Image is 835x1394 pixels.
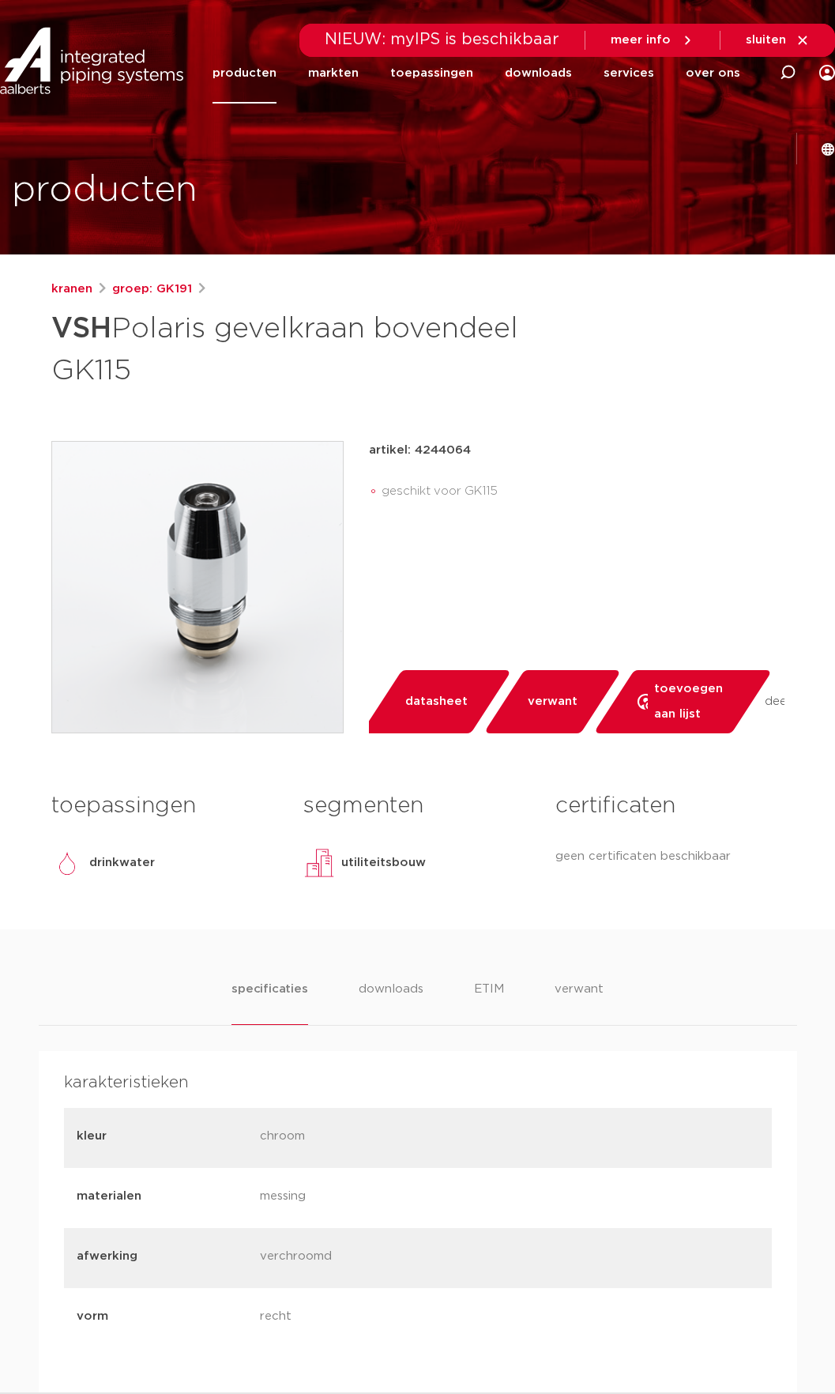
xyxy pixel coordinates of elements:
[483,670,622,733] a: verwant
[746,33,810,47] a: sluiten
[213,43,740,104] nav: Menu
[303,847,335,879] img: utiliteitsbouw
[611,33,694,47] a: meer info
[405,689,468,714] span: datasheet
[528,689,577,714] span: verwant
[746,34,786,46] span: sluiten
[303,790,532,822] h3: segmenten
[64,1070,772,1095] h4: karakteristieken
[390,43,473,104] a: toepassingen
[77,1307,247,1326] p: vorm
[231,980,307,1025] li: specificaties
[611,34,671,46] span: meer info
[325,32,559,47] span: NIEUW: myIPS is beschikbaar
[686,43,740,104] a: over ons
[505,43,572,104] a: downloads
[765,692,792,711] span: deel:
[604,43,654,104] a: services
[89,853,155,872] p: drinkwater
[474,980,504,1025] li: ETIM
[361,670,512,733] a: datasheet
[112,280,192,299] a: groep: GK191
[555,790,784,822] h3: certificaten
[653,676,728,727] span: toevoegen aan lijst
[341,853,426,872] p: utiliteitsbouw
[77,1187,247,1206] p: materialen
[555,980,604,1025] li: verwant
[51,280,92,299] a: kranen
[51,847,83,879] img: drinkwater
[382,479,784,504] li: geschikt voor GK115
[260,1187,431,1209] p: messing
[213,43,276,104] a: producten
[260,1247,431,1269] p: verchroomd
[260,1127,431,1149] p: chroom
[77,1247,247,1266] p: afwerking
[51,790,280,822] h3: toepassingen
[12,165,197,216] h1: producten
[308,43,359,104] a: markten
[77,1127,247,1146] p: kleur
[51,305,535,390] h1: Polaris gevelkraan bovendeel GK115
[52,442,343,733] img: Product Image for VSH Polaris gevelkraan bovendeel GK115
[555,847,784,866] p: geen certificaten beschikbaar
[359,980,423,1025] li: downloads
[51,315,111,343] strong: VSH
[260,1307,431,1329] p: recht
[369,441,471,460] p: artikel: 4244064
